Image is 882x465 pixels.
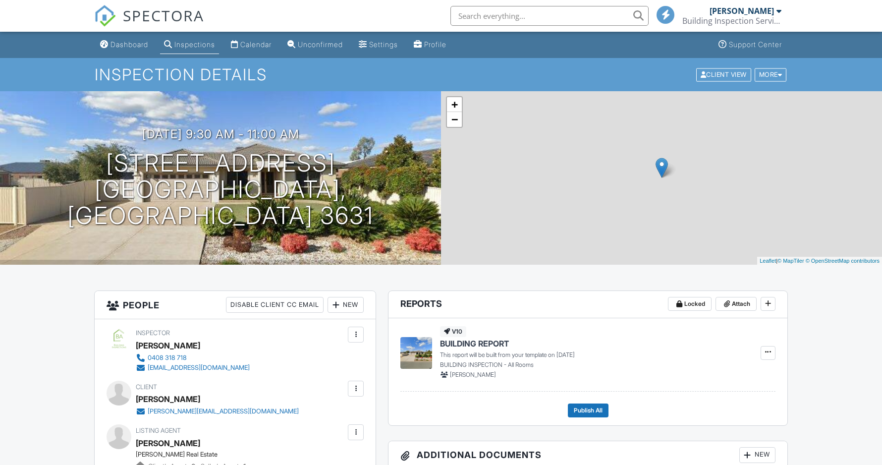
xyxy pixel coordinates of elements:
a: © MapTiler [777,258,804,264]
a: Leaflet [760,258,776,264]
a: Settings [355,36,402,54]
div: [PERSON_NAME] [136,338,200,353]
div: Dashboard [110,40,148,49]
div: | [757,257,882,265]
div: Client View [696,68,751,81]
div: Support Center [729,40,782,49]
div: 0408 318 718 [148,354,187,362]
a: © OpenStreetMap contributors [806,258,880,264]
div: [PERSON_NAME] [136,392,200,407]
a: Inspections [160,36,219,54]
div: [PERSON_NAME][EMAIL_ADDRESS][DOMAIN_NAME] [148,407,299,415]
a: Zoom out [447,112,462,127]
div: [PERSON_NAME] [136,436,200,451]
div: Unconfirmed [298,40,343,49]
a: SPECTORA [94,13,204,34]
a: 0408 318 718 [136,353,250,363]
span: Inspector [136,329,170,337]
a: Calendar [227,36,276,54]
div: Profile [424,40,446,49]
div: Building Inspection Services [682,16,781,26]
div: [PERSON_NAME] Real Estate [136,451,246,459]
a: Support Center [715,36,786,54]
div: New [739,447,775,463]
div: Settings [369,40,398,49]
h3: People [95,291,376,319]
div: New [328,297,364,313]
a: Dashboard [96,36,152,54]
a: Zoom in [447,97,462,112]
input: Search everything... [450,6,649,26]
a: [EMAIL_ADDRESS][DOMAIN_NAME] [136,363,250,373]
span: SPECTORA [123,5,204,26]
a: Profile [410,36,450,54]
h1: Inspection Details [95,66,787,83]
span: Client [136,383,157,391]
div: Inspections [174,40,215,49]
span: Listing Agent [136,427,181,434]
h1: [STREET_ADDRESS] [GEOGRAPHIC_DATA], [GEOGRAPHIC_DATA] 3631 [16,150,425,229]
div: Disable Client CC Email [226,297,324,313]
a: Client View [695,70,754,78]
img: The Best Home Inspection Software - Spectora [94,5,116,27]
a: Unconfirmed [283,36,347,54]
a: [PERSON_NAME][EMAIL_ADDRESS][DOMAIN_NAME] [136,407,299,416]
div: [PERSON_NAME] [710,6,774,16]
h3: [DATE] 9:30 am - 11:00 am [142,127,299,141]
div: [EMAIL_ADDRESS][DOMAIN_NAME] [148,364,250,372]
div: Calendar [240,40,272,49]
